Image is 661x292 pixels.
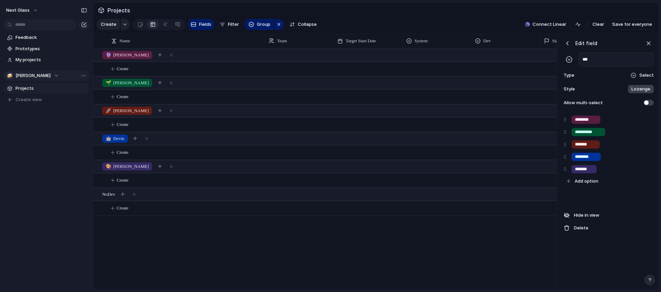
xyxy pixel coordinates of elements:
[561,209,657,221] button: Hide in view
[170,79,172,86] span: 0
[3,32,90,43] a: Feedback
[100,90,567,104] button: Create
[100,118,567,132] button: Create
[3,71,90,81] button: 🍻[PERSON_NAME]
[3,5,42,16] button: Next Glass
[244,19,274,30] button: Group
[170,163,172,170] span: 0
[133,191,136,198] span: 0
[3,83,90,94] a: Projects
[106,107,149,114] span: [PERSON_NAME]
[15,96,42,103] span: Create view
[3,95,90,105] button: Create view
[575,178,598,185] span: Add option
[562,72,577,79] span: Type
[106,135,124,142] span: Devin
[106,52,149,58] span: [PERSON_NAME]
[146,135,148,142] span: 0
[106,79,149,86] span: [PERSON_NAME]
[483,37,491,44] span: Dev
[117,65,128,72] span: Create
[15,56,87,63] span: My projects
[15,34,87,41] span: Feedback
[106,52,111,57] span: 🔮
[106,164,111,169] span: 🎨
[562,86,577,93] span: Style
[574,212,599,219] span: Hide in view
[170,52,172,58] span: 0
[575,40,597,47] h3: Edit field
[117,93,128,100] span: Create
[119,37,130,44] span: Name
[106,80,111,85] span: 🌱
[346,37,376,44] span: Target Start Date
[117,177,128,184] span: Create
[287,19,319,30] button: Collapse
[257,21,270,28] span: Group
[100,201,567,215] button: Create
[631,86,650,93] span: Lozenge
[188,19,214,30] button: Fields
[590,19,607,30] button: Clear
[561,222,657,234] button: Delete
[117,205,128,212] span: Create
[3,44,90,54] a: Prototypes
[100,62,567,76] button: Create
[562,99,603,106] span: Allow multi-select
[117,121,128,128] span: Create
[117,149,128,156] span: Create
[612,21,652,28] span: Save for everyone
[106,163,149,170] span: [PERSON_NAME]
[552,37,563,44] span: Status
[15,72,51,79] span: [PERSON_NAME]
[97,19,120,30] button: Create
[106,4,132,17] span: Projects
[298,21,317,28] span: Collapse
[199,21,211,28] span: Fields
[228,21,239,28] span: Filter
[592,21,604,28] span: Clear
[3,55,90,65] a: My projects
[106,136,111,141] span: 🤖
[6,7,30,14] span: Next Glass
[217,19,242,30] button: Filter
[533,21,566,28] span: Connect Linear
[277,37,287,44] span: Team
[100,173,567,187] button: Create
[639,72,654,79] span: Select
[564,175,654,187] button: Add option
[574,225,588,231] span: Delete
[15,45,87,52] span: Prototypes
[106,108,111,113] span: 🚀
[101,21,116,28] span: Create
[415,37,428,44] span: System
[102,191,115,198] span: No Dev
[100,145,567,160] button: Create
[170,107,172,114] span: 0
[15,85,87,92] span: Projects
[522,19,569,30] button: Connect Linear
[6,72,13,79] div: 🍻
[609,19,655,30] button: Save for everyone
